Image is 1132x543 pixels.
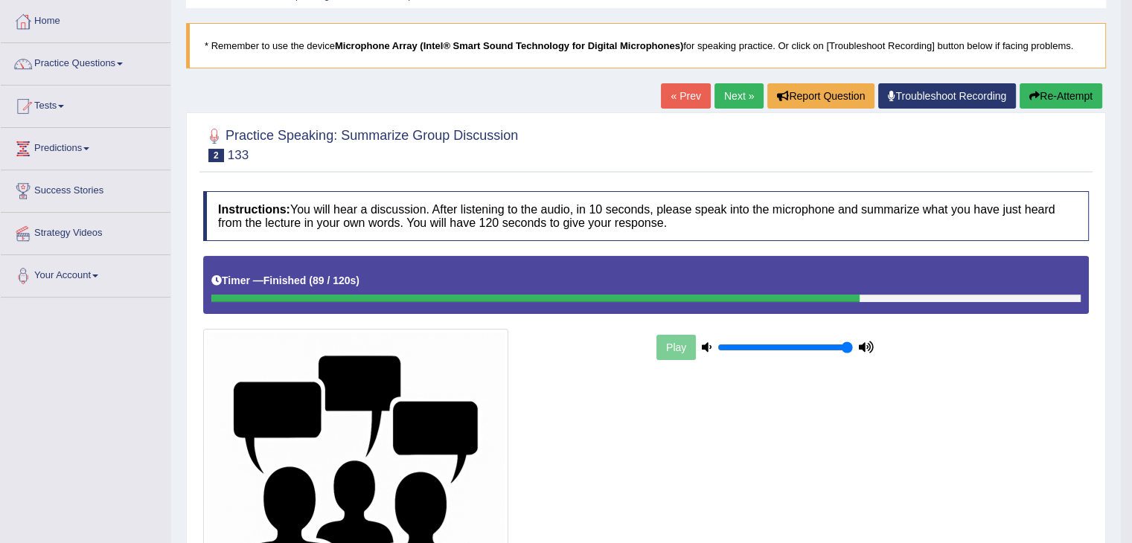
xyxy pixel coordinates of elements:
b: ( [309,274,313,286]
button: Re-Attempt [1020,83,1102,109]
b: Instructions: [218,203,290,216]
a: Troubleshoot Recording [878,83,1016,109]
a: Success Stories [1,170,170,208]
h5: Timer — [211,275,359,286]
a: Strategy Videos [1,213,170,250]
small: 133 [228,148,249,162]
a: « Prev [661,83,710,109]
b: 89 / 120s [313,274,356,286]
h2: Practice Speaking: Summarize Group Discussion [203,125,518,162]
a: Tests [1,86,170,123]
b: Microphone Array (Intel® Smart Sound Technology for Digital Microphones) [335,40,683,51]
span: 2 [208,149,224,162]
blockquote: * Remember to use the device for speaking practice. Or click on [Troubleshoot Recording] button b... [186,23,1106,68]
h4: You will hear a discussion. After listening to the audio, in 10 seconds, please speak into the mi... [203,191,1089,241]
a: Practice Questions [1,43,170,80]
button: Report Question [767,83,874,109]
a: Predictions [1,128,170,165]
a: Home [1,1,170,38]
b: ) [356,274,359,286]
a: Your Account [1,255,170,292]
b: Finished [263,274,307,286]
a: Next » [714,83,764,109]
